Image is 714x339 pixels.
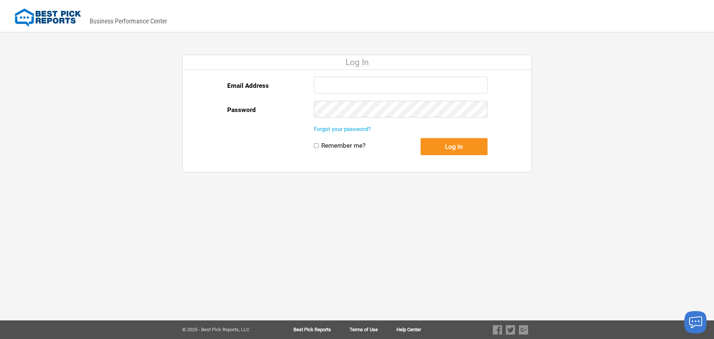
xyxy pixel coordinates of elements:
button: Launch chat [684,311,707,333]
label: Password [227,101,256,119]
img: Best Pick Reports Logo [15,9,81,27]
button: Log In [421,138,488,155]
a: Forgot your password? [314,126,371,132]
label: Remember me? [321,142,366,150]
div: Log In [183,55,531,70]
a: Terms of Use [350,327,396,332]
a: Help Center [396,327,421,332]
a: Best Pick Reports [293,327,350,332]
div: © 2025 - Best Pick Reports, LLC [182,327,270,332]
label: Email Address [227,77,269,95]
